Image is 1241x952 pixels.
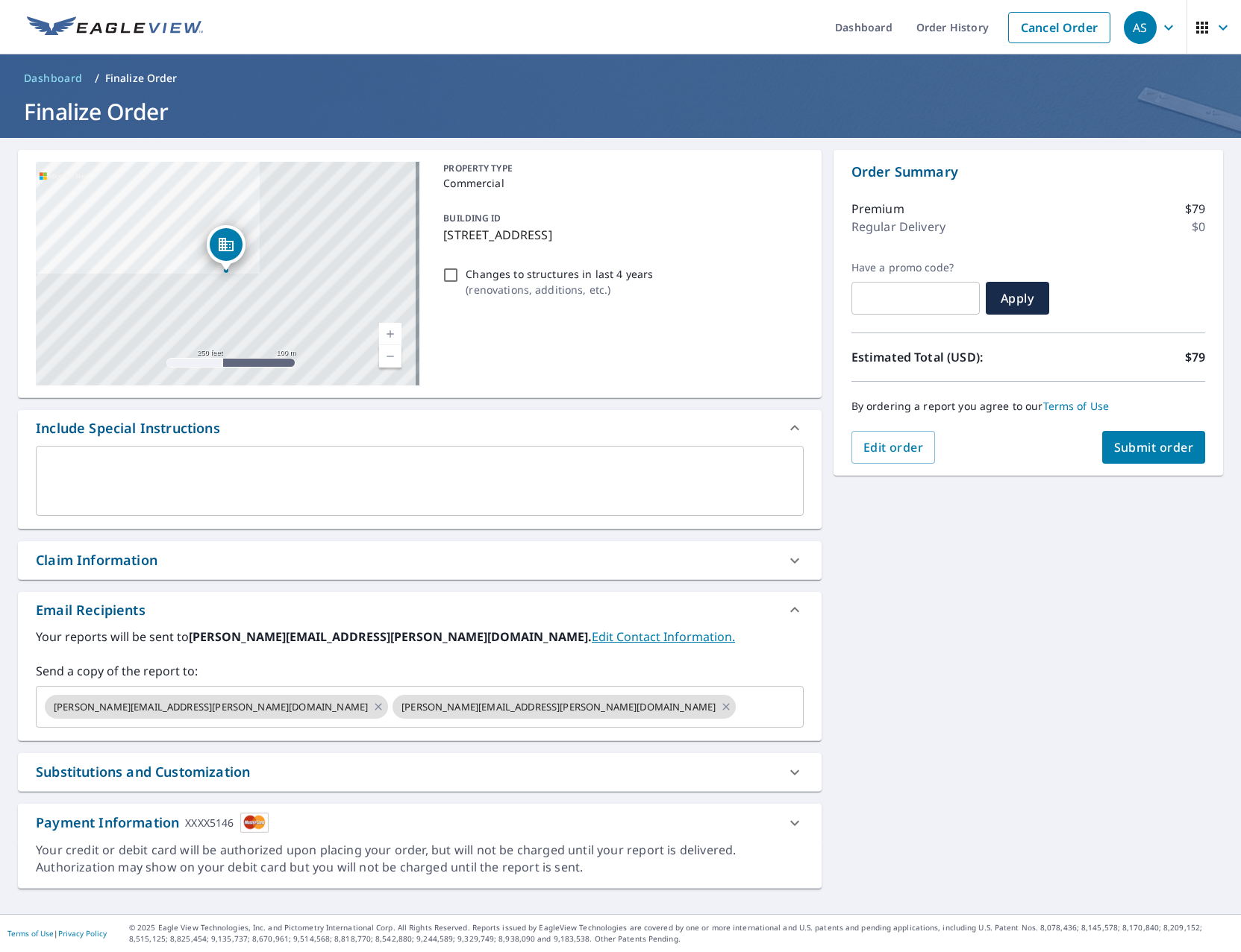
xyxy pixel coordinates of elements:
[185,813,234,833] div: XXXX5146
[443,162,797,175] p: PROPERTY TYPE
[36,662,804,680] label: Send a copy of the report to:
[189,628,592,645] b: [PERSON_NAME][EMAIL_ADDRESS][PERSON_NAME][DOMAIN_NAME].
[18,410,822,446] div: Include Special Instructions
[443,175,797,191] p: Commercial
[851,261,980,274] label: Have a promo code?
[58,928,107,939] a: Privacy Policy
[18,804,822,842] div: Payment InformationXXXX5146cardImage
[36,550,157,570] div: Claim Information
[851,218,945,236] p: Regular Delivery
[240,813,269,833] img: cardImage
[1114,439,1194,455] span: Submit order
[379,345,401,368] a: Current Level 17, Zoom Out
[466,282,653,297] p: ( renovations, additions, etc. )
[7,928,54,939] a: Terms of Use
[393,695,736,719] div: [PERSON_NAME][EMAIL_ADDRESS][PERSON_NAME][DOMAIN_NAME]
[18,753,822,791] div: Substitutions and Customization
[1043,399,1110,413] a: Terms of Use
[851,162,1205,182] p: Order Summary
[1102,431,1206,464] button: Submit order
[18,96,1223,127] h1: Finalize Order
[18,66,1223,90] nav: breadcrumb
[863,439,924,455] span: Edit order
[443,212,501,224] p: BUILDING ID
[36,842,804,876] div: Your credit or debit card will be authorized upon placing your order, but will not be charged unt...
[851,348,1028,366] p: Estimated Total (USD):
[18,541,822,579] div: Claim Information
[7,929,107,938] p: |
[105,71,178,86] p: Finalize Order
[36,418,220,438] div: Include Special Instructions
[36,813,269,833] div: Payment Information
[1185,348,1205,366] p: $79
[379,323,401,345] a: Current Level 17, Zoom In
[207,225,246,271] div: Dropped pin, building 1, Commercial property, 6500 Tracor Ln Austin, TX 78725
[851,431,936,464] button: Edit order
[998,290,1037,306] span: Apply
[36,628,804,646] label: Your reports will be sent to
[443,226,797,244] p: [STREET_ADDRESS]
[592,628,735,645] a: EditContactInfo
[1185,200,1205,218] p: $79
[27,16,203,39] img: EV Logo
[1008,12,1110,43] a: Cancel Order
[851,400,1205,413] p: By ordering a report you agree to our
[466,266,653,282] p: Changes to structures in last 4 years
[24,71,83,86] span: Dashboard
[851,200,904,218] p: Premium
[18,66,89,90] a: Dashboard
[393,700,725,714] span: [PERSON_NAME][EMAIL_ADDRESS][PERSON_NAME][DOMAIN_NAME]
[36,600,146,620] div: Email Recipients
[18,592,822,628] div: Email Recipients
[1192,218,1205,236] p: $0
[1124,11,1157,44] div: AS
[95,69,99,87] li: /
[36,762,250,782] div: Substitutions and Customization
[45,695,388,719] div: [PERSON_NAME][EMAIL_ADDRESS][PERSON_NAME][DOMAIN_NAME]
[45,700,377,714] span: [PERSON_NAME][EMAIL_ADDRESS][PERSON_NAME][DOMAIN_NAME]
[129,922,1234,945] p: © 2025 Eagle View Technologies, Inc. and Pictometry International Corp. All Rights Reserved. Repo...
[986,282,1049,315] button: Apply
